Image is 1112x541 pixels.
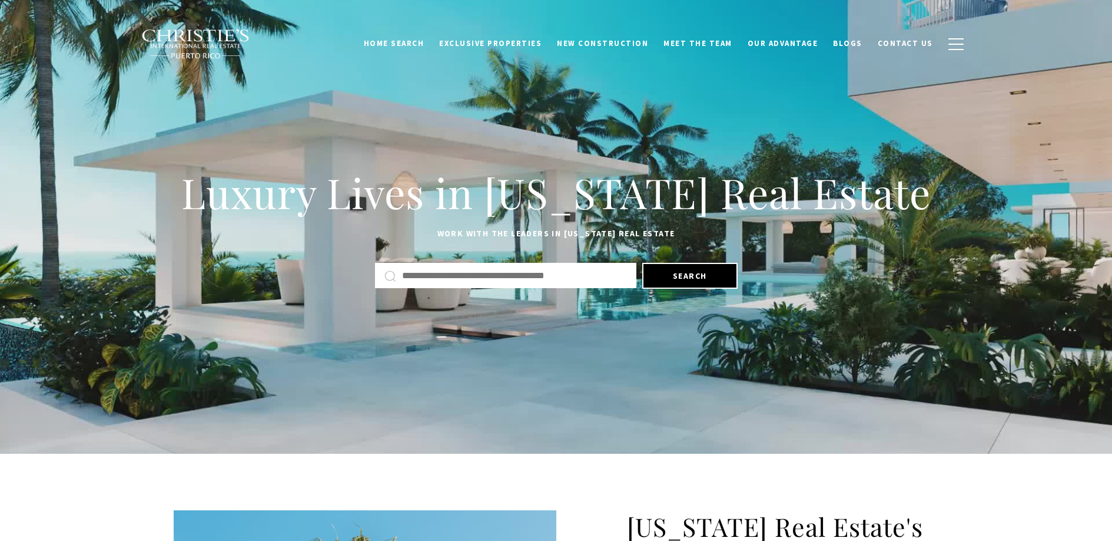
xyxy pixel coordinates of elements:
[642,263,738,289] button: Search
[431,32,549,55] a: Exclusive Properties
[878,38,933,48] span: Contact Us
[141,29,251,60] img: Christie's International Real Estate black text logo
[174,167,939,219] h1: Luxury Lives in [US_STATE] Real Estate
[557,38,648,48] span: New Construction
[356,32,432,55] a: Home Search
[174,227,939,241] p: Work with the leaders in [US_STATE] Real Estate
[740,32,826,55] a: Our Advantage
[825,32,870,55] a: Blogs
[748,38,818,48] span: Our Advantage
[439,38,542,48] span: Exclusive Properties
[549,32,656,55] a: New Construction
[656,32,740,55] a: Meet the Team
[833,38,862,48] span: Blogs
